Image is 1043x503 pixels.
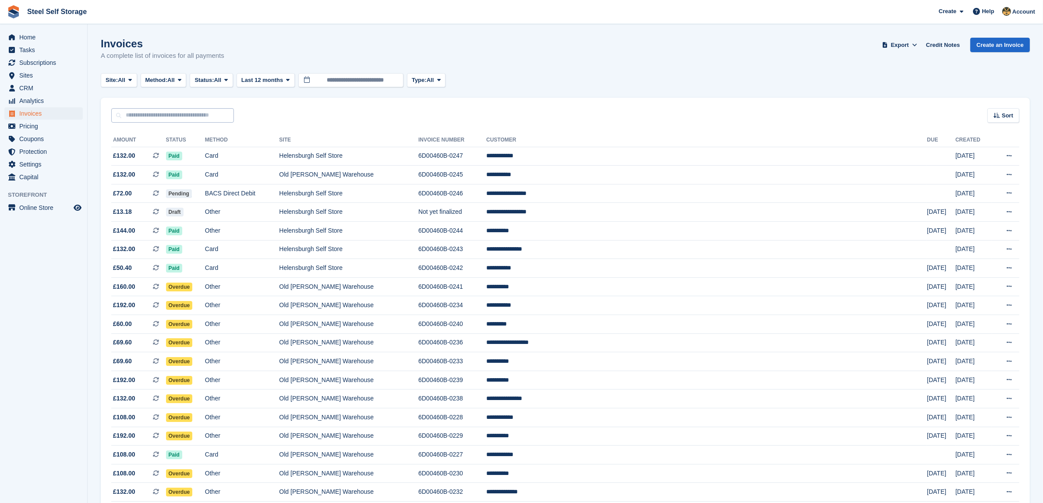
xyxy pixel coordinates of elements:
span: Account [1012,7,1035,16]
td: 6D00460B-0246 [418,184,486,203]
td: Old [PERSON_NAME] Warehouse [279,464,418,483]
td: Old [PERSON_NAME] Warehouse [279,483,418,502]
span: Sites [19,69,72,81]
td: Old [PERSON_NAME] Warehouse [279,371,418,390]
span: Capital [19,171,72,183]
img: James Steel [1002,7,1011,16]
th: Due [927,133,955,147]
span: £50.40 [113,263,132,273]
span: £108.00 [113,450,135,459]
a: menu [4,95,83,107]
th: Status [166,133,205,147]
td: 6D00460B-0230 [418,464,486,483]
td: [DATE] [927,333,955,352]
a: menu [4,57,83,69]
th: Amount [111,133,166,147]
td: Card [205,147,279,166]
span: Overdue [166,320,193,329]
a: menu [4,31,83,43]
span: £132.00 [113,394,135,403]
span: £144.00 [113,226,135,235]
span: Help [982,7,994,16]
span: Create [939,7,956,16]
td: Card [205,166,279,184]
span: Status: [194,76,214,85]
td: 6D00460B-0227 [418,446,486,464]
td: Old [PERSON_NAME] Warehouse [279,427,418,446]
td: Other [205,464,279,483]
td: Other [205,371,279,390]
a: menu [4,82,83,94]
span: Overdue [166,357,193,366]
span: Overdue [166,488,193,496]
span: Paid [166,450,182,459]
span: £132.00 [113,244,135,254]
td: Other [205,352,279,371]
a: menu [4,133,83,145]
td: [DATE] [955,203,992,222]
td: 6D00460B-0236 [418,333,486,352]
span: Tasks [19,44,72,56]
td: Helensburgh Self Store [279,203,418,222]
td: [DATE] [927,483,955,502]
span: Paid [166,264,182,273]
span: Invoices [19,107,72,120]
td: [DATE] [955,222,992,241]
span: All [214,76,222,85]
span: Overdue [166,376,193,385]
td: Card [205,240,279,259]
td: Old [PERSON_NAME] Warehouse [279,390,418,408]
a: menu [4,202,83,214]
span: Site: [106,76,118,85]
td: Other [205,333,279,352]
td: [DATE] [955,147,992,166]
td: [DATE] [927,464,955,483]
a: menu [4,145,83,158]
span: £132.00 [113,151,135,160]
td: Helensburgh Self Store [279,240,418,259]
td: [DATE] [927,371,955,390]
span: £69.60 [113,357,132,366]
td: Other [205,427,279,446]
button: Site: All [101,73,137,88]
td: Old [PERSON_NAME] Warehouse [279,315,418,334]
span: Sort [1002,111,1013,120]
td: [DATE] [955,464,992,483]
span: £13.18 [113,207,132,216]
td: 6D00460B-0228 [418,408,486,427]
span: Analytics [19,95,72,107]
td: 6D00460B-0241 [418,277,486,296]
span: Overdue [166,469,193,478]
td: 6D00460B-0243 [418,240,486,259]
span: Method: [145,76,168,85]
td: [DATE] [955,259,992,278]
th: Invoice Number [418,133,486,147]
th: Site [279,133,418,147]
button: Last 12 months [237,73,295,88]
td: Helensburgh Self Store [279,259,418,278]
td: [DATE] [955,352,992,371]
td: 6D00460B-0229 [418,427,486,446]
button: Method: All [141,73,187,88]
td: [DATE] [927,352,955,371]
span: £192.00 [113,375,135,385]
td: [DATE] [927,277,955,296]
td: Old [PERSON_NAME] Warehouse [279,296,418,315]
span: Overdue [166,283,193,291]
span: Pricing [19,120,72,132]
span: Export [891,41,909,50]
span: Draft [166,208,184,216]
span: Overdue [166,394,193,403]
td: Other [205,277,279,296]
td: Other [205,408,279,427]
td: [DATE] [955,184,992,203]
td: 6D00460B-0247 [418,147,486,166]
td: Old [PERSON_NAME] Warehouse [279,166,418,184]
span: Protection [19,145,72,158]
a: menu [4,171,83,183]
a: Credit Notes [923,38,963,52]
img: stora-icon-8386f47178a22dfd0bd8f6a31ec36ba5ce8667c1dd55bd0f319d3a0aa187defe.svg [7,5,20,18]
td: [DATE] [955,371,992,390]
span: Overdue [166,338,193,347]
a: menu [4,107,83,120]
